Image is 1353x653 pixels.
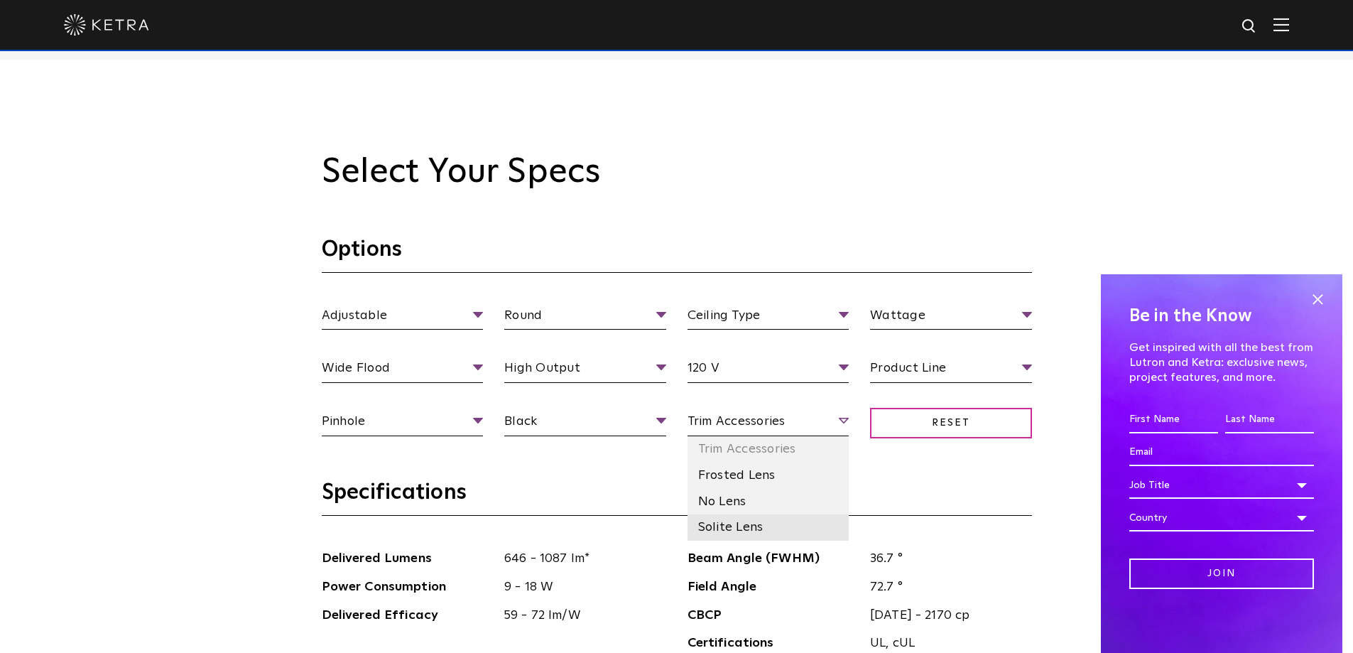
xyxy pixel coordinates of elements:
[870,408,1032,438] span: Reset
[322,577,494,598] span: Power Consumption
[504,411,666,436] span: Black
[1129,340,1314,384] p: Get inspired with all the best from Lutron and Ketra: exclusive news, project features, and more.
[859,605,1032,626] span: [DATE] - 2170 cp
[64,14,149,36] img: ketra-logo-2019-white
[870,358,1032,383] span: Product Line
[1129,406,1218,433] input: First Name
[1241,18,1259,36] img: search icon
[688,514,849,541] li: Solite Lens
[322,605,494,626] span: Delivered Efficacy
[1273,18,1289,31] img: Hamburger%20Nav.svg
[494,549,666,569] span: 646 - 1087 lm*
[688,436,849,463] li: Trim Accessories
[1129,504,1314,531] div: Country
[1129,472,1314,499] div: Job Title
[688,549,860,569] span: Beam Angle (FWHM)
[688,306,849,330] span: Ceiling Type
[1225,406,1314,433] input: Last Name
[322,411,484,436] span: Pinhole
[688,577,860,598] span: Field Angle
[859,577,1032,598] span: 72.7 °
[322,358,484,383] span: Wide Flood
[1129,558,1314,589] input: Join
[322,152,1032,193] h2: Select Your Specs
[688,605,860,626] span: CBCP
[870,306,1032,330] span: Wattage
[1129,439,1314,466] input: Email
[322,236,1032,273] h3: Options
[494,577,666,598] span: 9 - 18 W
[688,411,849,436] span: Trim Accessories
[504,358,666,383] span: High Output
[1129,303,1314,330] h4: Be in the Know
[322,549,494,569] span: Delivered Lumens
[688,463,849,489] li: Frosted Lens
[322,306,484,330] span: Adjustable
[859,549,1032,569] span: 36.7 °
[688,358,849,383] span: 120 V
[688,489,849,515] li: No Lens
[494,605,666,626] span: 59 - 72 lm/W
[322,479,1032,516] h3: Specifications
[504,306,666,330] span: Round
